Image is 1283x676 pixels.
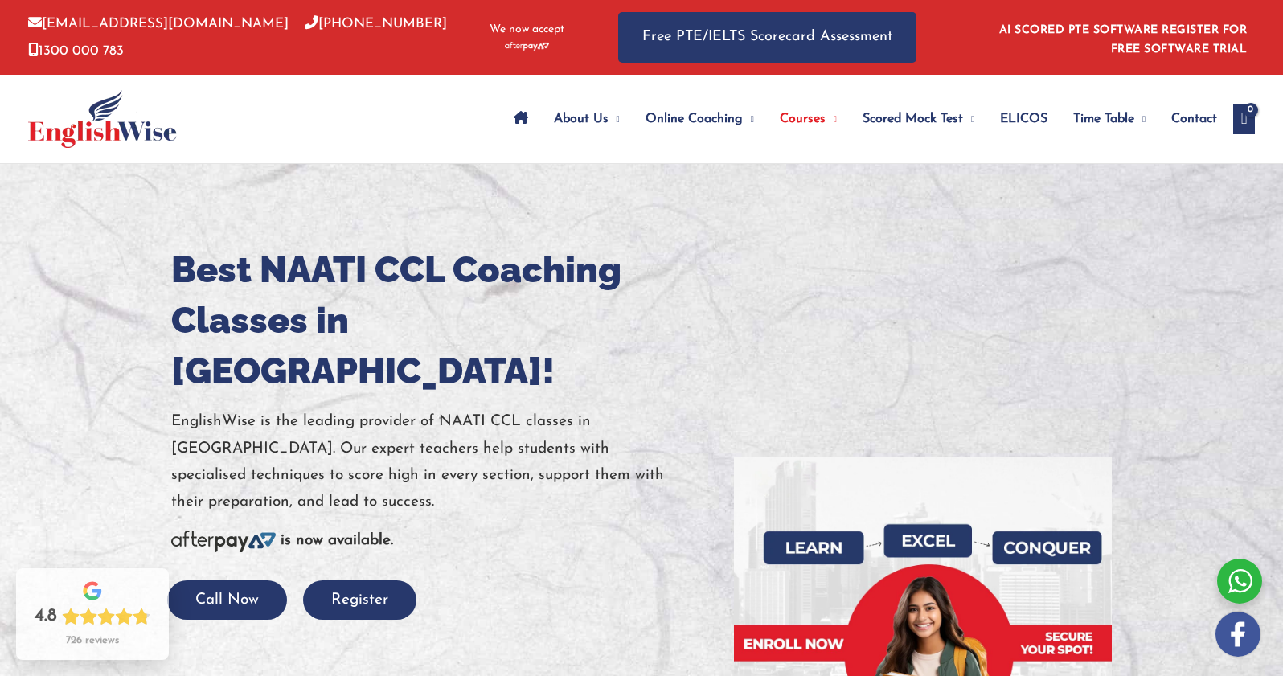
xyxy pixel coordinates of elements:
h1: Best NAATI CCL Coaching Classes in [GEOGRAPHIC_DATA]! [171,244,710,396]
a: Free PTE/IELTS Scorecard Assessment [618,12,916,63]
span: Menu Toggle [743,91,754,147]
nav: Site Navigation: Main Menu [501,91,1218,147]
a: Time TableMenu Toggle [1060,91,1158,147]
div: 726 reviews [66,634,119,647]
span: Contact [1171,91,1217,147]
a: CoursesMenu Toggle [767,91,850,147]
span: Menu Toggle [963,91,974,147]
p: EnglishWise is the leading provider of NAATI CCL classes in [GEOGRAPHIC_DATA]. Our expert teacher... [171,408,710,515]
span: Menu Toggle [826,91,837,147]
span: Menu Toggle [1134,91,1146,147]
button: Call Now [167,580,287,620]
span: Online Coaching [646,91,743,147]
div: 4.8 [35,605,57,628]
img: Afterpay-Logo [171,531,276,552]
a: Call Now [167,592,287,608]
img: cropped-ew-logo [28,90,177,148]
span: Time Table [1073,91,1134,147]
a: View Shopping Cart, empty [1233,104,1255,134]
a: Contact [1158,91,1217,147]
a: Online CoachingMenu Toggle [633,91,767,147]
span: ELICOS [1000,91,1047,147]
span: Scored Mock Test [863,91,963,147]
b: is now available. [281,533,393,548]
span: Courses [780,91,826,147]
img: Afterpay-Logo [505,42,549,51]
div: Rating: 4.8 out of 5 [35,605,150,628]
a: [EMAIL_ADDRESS][DOMAIN_NAME] [28,17,289,31]
a: Scored Mock TestMenu Toggle [850,91,987,147]
button: Register [303,580,416,620]
a: 1300 000 783 [28,44,124,58]
a: ELICOS [987,91,1060,147]
aside: Header Widget 1 [990,11,1255,64]
span: About Us [554,91,609,147]
a: About UsMenu Toggle [541,91,633,147]
a: Register [303,592,416,608]
img: white-facebook.png [1215,612,1260,657]
span: Menu Toggle [609,91,620,147]
a: [PHONE_NUMBER] [305,17,447,31]
a: AI SCORED PTE SOFTWARE REGISTER FOR FREE SOFTWARE TRIAL [999,24,1248,55]
span: We now accept [490,22,564,38]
